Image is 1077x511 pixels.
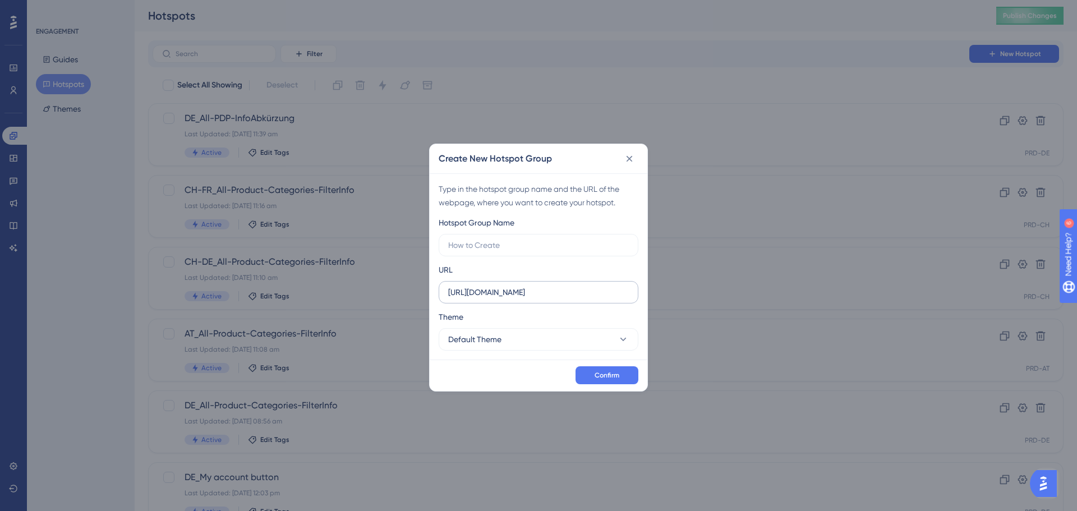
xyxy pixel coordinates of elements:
[448,333,501,346] span: Default Theme
[448,286,629,298] input: https://www.example.com
[448,239,629,251] input: How to Create
[439,216,514,229] div: Hotspot Group Name
[439,310,463,324] span: Theme
[439,263,453,277] div: URL
[595,371,619,380] span: Confirm
[439,152,552,165] h2: Create New Hotspot Group
[439,182,638,209] div: Type in the hotspot group name and the URL of the webpage, where you want to create your hotspot.
[26,3,70,16] span: Need Help?
[78,6,81,15] div: 6
[1030,467,1064,500] iframe: UserGuiding AI Assistant Launcher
